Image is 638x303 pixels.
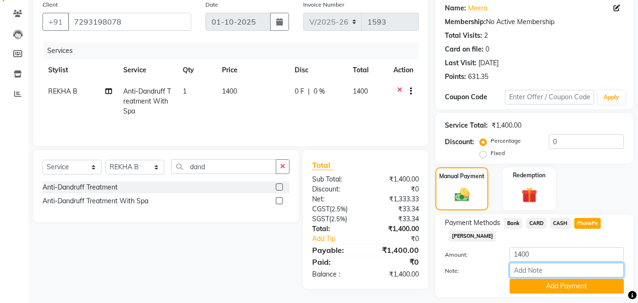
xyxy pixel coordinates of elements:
div: [DATE] [478,58,499,68]
span: [PERSON_NAME] [449,231,496,242]
a: Meera [468,3,487,13]
div: Paid: [305,256,366,268]
a: Add Tip [305,234,375,244]
span: 1400 [222,87,237,95]
label: Redemption [513,171,545,180]
div: ( ) [305,214,366,224]
th: Action [388,60,419,81]
th: Service [118,60,177,81]
div: Points: [445,72,466,82]
label: Date [205,0,218,9]
div: ₹1,400.00 [366,174,426,184]
div: ₹0 [366,256,426,268]
img: _cash.svg [450,186,474,203]
input: Amount [510,247,624,262]
span: 2.5% [331,215,345,223]
input: Add Note [510,263,624,277]
div: Anti-Dandruff Treatment [43,182,118,192]
div: Service Total: [445,121,488,130]
label: Amount: [438,251,502,259]
div: ( ) [305,204,366,214]
span: REKHA B [48,87,77,95]
div: ₹1,333.33 [366,194,426,204]
button: +91 [43,13,69,31]
div: Net: [305,194,366,204]
div: Sub Total: [305,174,366,184]
div: 2 [484,31,488,41]
input: Search or Scan [171,159,276,174]
span: 1400 [353,87,368,95]
span: Total [312,160,334,170]
span: CASH [550,218,570,229]
div: ₹1,400.00 [366,224,426,234]
input: Search by Name/Mobile/Email/Code [68,13,191,31]
th: Disc [289,60,347,81]
div: Coupon Code [445,92,504,102]
div: Discount: [305,184,366,194]
div: Services [43,42,426,60]
span: 0 F [295,87,304,96]
span: Bank [504,218,522,229]
label: Invoice Number [303,0,344,9]
button: Apply [598,90,625,104]
div: Total: [305,224,366,234]
th: Total [347,60,388,81]
span: 1 [183,87,187,95]
div: ₹33.34 [366,214,426,224]
span: Anti-Dandruff Treatment With Spa [123,87,171,115]
div: ₹1,400.00 [492,121,521,130]
span: 0 % [314,87,325,96]
span: CARD [526,218,546,229]
div: ₹0 [366,184,426,194]
input: Enter Offer / Coupon Code [505,90,594,104]
label: Percentage [491,137,521,145]
label: Note: [438,267,502,275]
th: Qty [177,60,216,81]
span: PhonePe [574,218,601,229]
div: Discount: [445,137,474,147]
div: Payable: [305,244,366,256]
div: No Active Membership [445,17,624,27]
span: Payment Methods [445,218,500,228]
div: ₹1,400.00 [366,269,426,279]
div: Total Visits: [445,31,482,41]
label: Manual Payment [439,172,485,181]
div: Last Visit: [445,58,476,68]
label: Fixed [491,149,505,157]
span: SGST [312,215,329,223]
img: _gift.svg [517,185,542,205]
label: Client [43,0,58,9]
th: Stylist [43,60,118,81]
div: Membership: [445,17,486,27]
th: Price [216,60,289,81]
div: Card on file: [445,44,484,54]
div: 0 [485,44,489,54]
span: 2.5% [332,205,346,213]
div: ₹33.34 [366,204,426,214]
div: ₹0 [376,234,426,244]
button: Add Payment [510,279,624,294]
div: Name: [445,3,466,13]
div: ₹1,400.00 [366,244,426,256]
div: 631.35 [468,72,488,82]
span: | [308,87,310,96]
div: Balance : [305,269,366,279]
div: Anti-Dandruff Treatment With Spa [43,196,148,206]
span: CGST [312,205,330,213]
